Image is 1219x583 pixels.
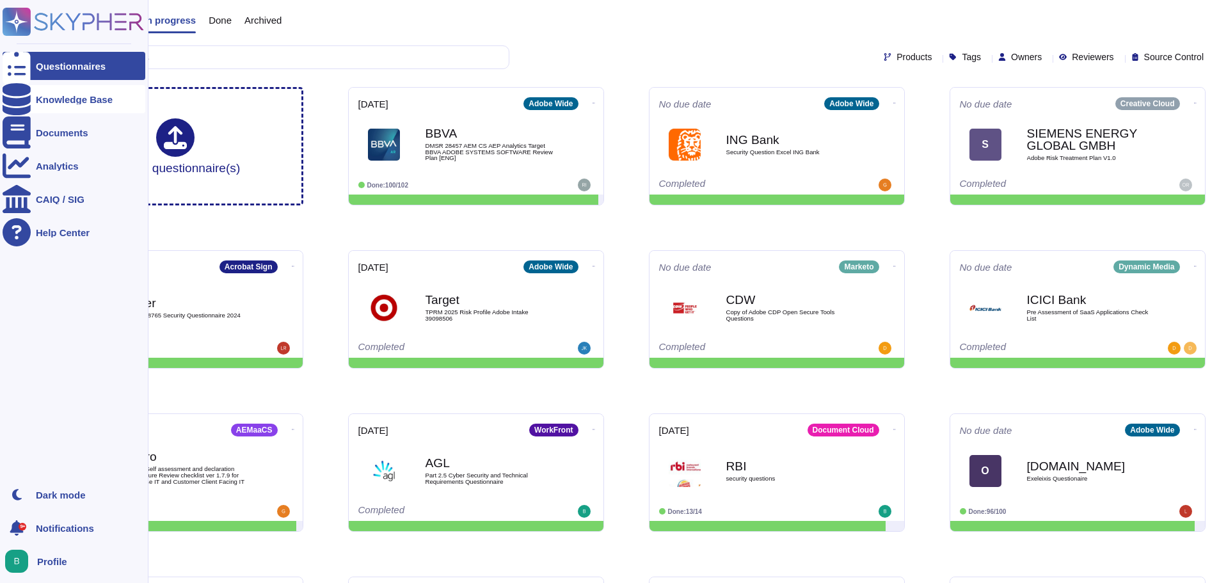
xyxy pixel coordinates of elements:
[125,451,253,463] b: Wipro
[578,179,591,191] img: user
[969,508,1007,515] span: Done: 96/100
[659,99,712,109] span: No due date
[277,342,290,355] img: user
[969,129,1001,161] div: S
[36,61,106,71] div: Questionnaires
[1115,97,1180,110] div: Creative Cloud
[726,149,854,156] span: Security Question Excel ING Bank
[125,466,253,490] span: Vendor Self assessment and declaration Architecture Review checklist ver 1.7.9 for Enterprise IT ...
[808,424,879,436] div: Document Cloud
[36,95,113,104] div: Knowledge Base
[36,161,79,171] div: Analytics
[368,129,400,161] img: Logo
[839,260,879,273] div: Marketo
[969,455,1001,487] div: O
[1027,294,1155,306] b: ICICI Bank
[358,426,388,435] span: [DATE]
[1168,342,1181,355] img: user
[209,15,232,25] span: Done
[125,297,253,309] b: Pfizer
[969,292,1001,324] img: Logo
[426,457,554,469] b: AGL
[36,195,84,204] div: CAIQ / SIG
[1027,460,1155,472] b: [DOMAIN_NAME]
[960,342,1117,355] div: Completed
[960,426,1012,435] span: No due date
[426,127,554,140] b: BBVA
[36,128,88,138] div: Documents
[143,15,196,25] span: In progress
[244,15,282,25] span: Archived
[19,523,26,531] div: 9+
[5,550,28,573] img: user
[1144,52,1204,61] span: Source Control
[1027,155,1155,161] span: Adobe Risk Treatment Plan V1.0
[659,426,689,435] span: [DATE]
[426,143,554,161] span: DMSR 28457 AEM CS AEP Analytics Target BBVA ADOBE SYSTEMS SOFTWARE Review Plan [ENG]
[1179,179,1192,191] img: user
[3,118,145,147] a: Documents
[358,99,388,109] span: [DATE]
[368,292,400,324] img: Logo
[962,52,981,61] span: Tags
[1179,505,1192,518] img: user
[426,294,554,306] b: Target
[219,260,278,273] div: Acrobat Sign
[3,52,145,80] a: Questionnaires
[523,260,578,273] div: Adobe Wide
[824,97,879,110] div: Adobe Wide
[36,228,90,237] div: Help Center
[426,309,554,321] span: TPRM 2025 Risk Profile Adobe Intake 39098506
[1027,475,1155,482] span: Exeleixis Questionaire
[726,309,854,321] span: Copy of Adobe CDP Open Secure Tools Questions
[879,342,891,355] img: user
[960,99,1012,109] span: No due date
[3,85,145,113] a: Knowledge Base
[426,472,554,484] span: Part 2.5 Cyber Security and Technical Requirements Questionnaire
[960,262,1012,272] span: No due date
[659,262,712,272] span: No due date
[578,505,591,518] img: user
[668,508,702,515] span: Done: 13/14
[358,262,388,272] span: [DATE]
[3,547,37,575] button: user
[669,129,701,161] img: Logo
[3,185,145,213] a: CAIQ / SIG
[1072,52,1113,61] span: Reviewers
[110,118,241,174] div: Upload questionnaire(s)
[368,455,400,487] img: Logo
[1184,342,1197,355] img: user
[37,557,67,566] span: Profile
[36,490,86,500] div: Dark mode
[659,179,816,191] div: Completed
[726,294,854,306] b: CDW
[367,182,409,189] span: Done: 100/102
[125,312,253,319] span: DMSR 28765 Security Questionnaire 2024
[1011,52,1042,61] span: Owners
[726,475,854,482] span: security questions
[277,505,290,518] img: user
[726,134,854,146] b: ING Bank
[669,292,701,324] img: Logo
[36,523,94,533] span: Notifications
[529,424,578,436] div: WorkFront
[879,505,891,518] img: user
[896,52,932,61] span: Products
[669,455,701,487] img: Logo
[358,505,515,518] div: Completed
[659,342,816,355] div: Completed
[726,460,854,472] b: RBI
[1125,424,1179,436] div: Adobe Wide
[960,179,1117,191] div: Completed
[523,97,578,110] div: Adobe Wide
[51,46,509,68] input: Search by keywords
[1027,309,1155,321] span: Pre Assessment of SaaS Applications Check List
[3,152,145,180] a: Analytics
[1113,260,1179,273] div: Dynamic Media
[358,342,515,355] div: Completed
[578,342,591,355] img: user
[879,179,891,191] img: user
[3,218,145,246] a: Help Center
[231,424,278,436] div: AEMaaCS
[1027,127,1155,152] b: SIEMENS ENERGY GLOBAL GMBH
